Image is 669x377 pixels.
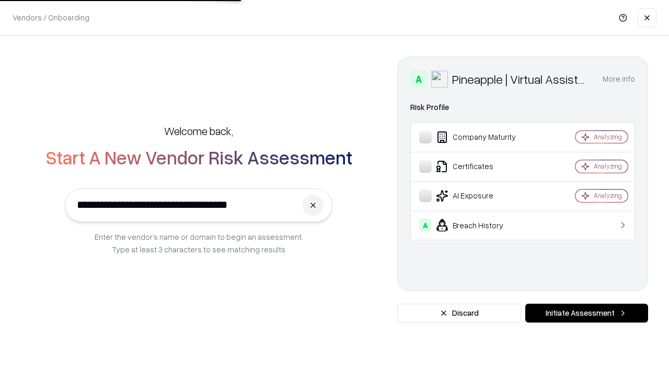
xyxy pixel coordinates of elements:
[13,12,89,23] p: Vendors / Onboarding
[594,132,622,141] div: Analyzing
[410,71,427,87] div: A
[164,124,233,138] h5: Welcome back,
[419,160,544,173] div: Certificates
[419,219,544,231] div: Breach History
[397,304,521,323] button: Discard
[452,71,590,87] div: Pineapple | Virtual Assistant Agency
[419,131,544,143] div: Company Maturity
[525,304,648,323] button: Initiate Assessment
[603,70,635,88] button: More info
[431,71,448,87] img: Pineapple | Virtual Assistant Agency
[419,219,432,231] div: A
[594,191,622,200] div: Analyzing
[594,162,622,171] div: Analyzing
[419,190,544,202] div: AI Exposure
[95,230,303,256] p: Enter the vendor’s name or domain to begin an assessment. Type at least 3 characters to see match...
[410,101,635,114] div: Risk Profile
[45,147,352,168] h2: Start A New Vendor Risk Assessment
